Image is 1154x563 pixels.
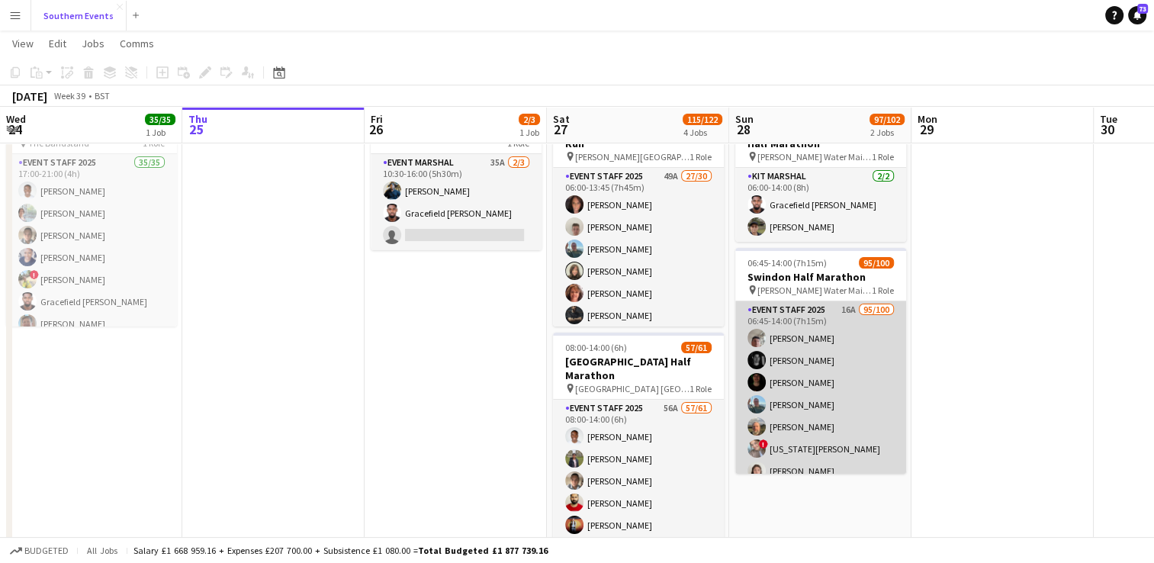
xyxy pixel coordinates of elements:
[1137,4,1148,14] span: 73
[84,545,121,556] span: All jobs
[12,88,47,104] div: [DATE]
[690,151,712,162] span: 1 Role
[6,112,26,126] span: Wed
[146,127,175,138] div: 1 Job
[50,90,88,101] span: Week 39
[371,112,383,126] span: Fri
[747,257,827,269] span: 06:45-14:00 (7h15m)
[82,37,104,50] span: Jobs
[681,342,712,353] span: 57/61
[575,383,690,394] span: [GEOGRAPHIC_DATA] [GEOGRAPHIC_DATA]
[690,383,712,394] span: 1 Role
[735,112,754,126] span: Sun
[733,121,754,138] span: 28
[683,127,722,138] div: 4 Jobs
[76,34,111,53] a: Jobs
[553,101,724,327] app-job-card: 06:00-13:45 (7h45m)27/30[PERSON_NAME] Triathlon + Run [PERSON_NAME][GEOGRAPHIC_DATA], [GEOGRAPHIC...
[1128,6,1146,24] a: 73
[418,545,548,556] span: Total Budgeted £1 877 739.16
[735,270,906,284] h3: Swindon Half Marathon
[30,270,39,279] span: !
[43,34,72,53] a: Edit
[114,34,160,53] a: Comms
[6,34,40,53] a: View
[31,1,127,31] button: Southern Events
[553,333,724,558] app-job-card: 08:00-14:00 (6h)57/61[GEOGRAPHIC_DATA] Half Marathon [GEOGRAPHIC_DATA] [GEOGRAPHIC_DATA]1 RoleEve...
[371,101,542,250] app-job-card: 10:30-16:00 (5h30m)2/3[PERSON_NAME] set up1 RoleEvent Marshal35A2/310:30-16:00 (5h30m)[PERSON_NAM...
[759,439,768,449] span: !
[859,257,894,269] span: 95/100
[368,121,383,138] span: 26
[1100,112,1117,126] span: Tue
[120,37,154,50] span: Comms
[95,90,110,101] div: BST
[553,112,570,126] span: Sat
[575,151,690,162] span: [PERSON_NAME][GEOGRAPHIC_DATA], [GEOGRAPHIC_DATA], [GEOGRAPHIC_DATA]
[519,114,540,125] span: 2/3
[735,168,906,242] app-card-role: Kit Marshal2/206:00-14:00 (8h)Gracefield [PERSON_NAME][PERSON_NAME]
[872,285,894,296] span: 1 Role
[4,121,26,138] span: 24
[24,545,69,556] span: Budgeted
[12,37,34,50] span: View
[870,114,905,125] span: 97/102
[145,114,175,125] span: 35/35
[757,285,872,296] span: [PERSON_NAME] Water Main Car Park
[6,101,177,327] app-job-card: 17:00-21:00 (4h)35/35Battersea CTS The Bandstand1 RoleEvent Staff 202535/3517:00-21:00 (4h)[PERSO...
[371,154,542,250] app-card-role: Event Marshal35A2/310:30-16:00 (5h30m)[PERSON_NAME]Gracefield [PERSON_NAME]
[551,121,570,138] span: 27
[918,112,937,126] span: Mon
[565,342,627,353] span: 08:00-14:00 (6h)
[519,127,539,138] div: 1 Job
[915,121,937,138] span: 29
[188,112,207,126] span: Thu
[872,151,894,162] span: 1 Role
[133,545,548,556] div: Salary £1 668 959.16 + Expenses £207 700.00 + Subsistence £1 080.00 =
[757,151,872,162] span: [PERSON_NAME] Water Main Car Park
[49,37,66,50] span: Edit
[1098,121,1117,138] span: 30
[8,542,71,559] button: Budgeted
[735,101,906,242] app-job-card: 06:00-14:00 (8h)2/2RT Kit Assistant - Swindon Half Marathon [PERSON_NAME] Water Main Car Park1 Ro...
[735,248,906,474] app-job-card: 06:45-14:00 (7h15m)95/100Swindon Half Marathon [PERSON_NAME] Water Main Car Park1 RoleEvent Staff...
[553,355,724,382] h3: [GEOGRAPHIC_DATA] Half Marathon
[186,121,207,138] span: 25
[870,127,904,138] div: 2 Jobs
[683,114,722,125] span: 115/122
